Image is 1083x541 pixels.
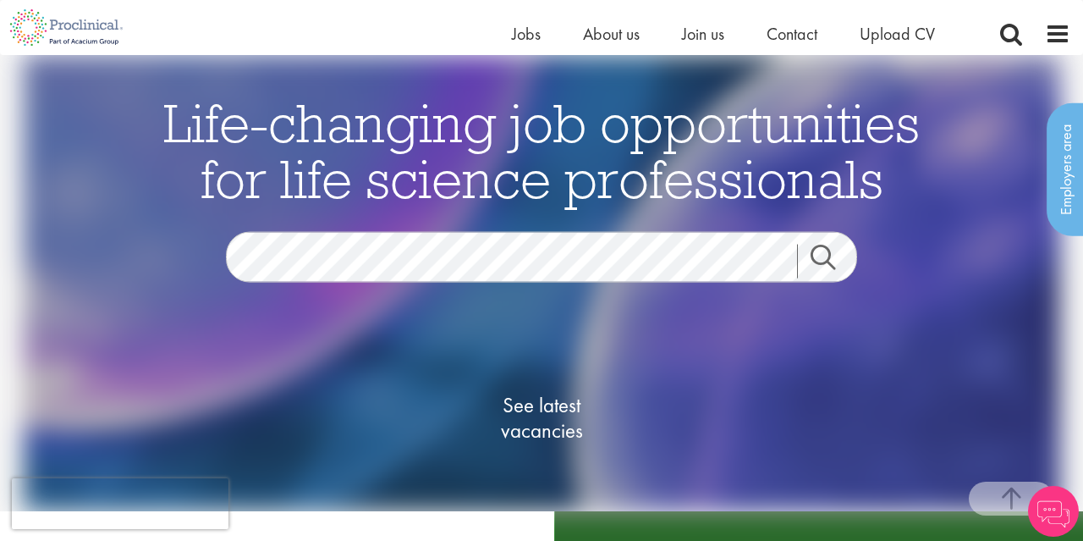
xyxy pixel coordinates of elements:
[24,55,1060,511] img: candidate home
[797,245,870,279] a: Job search submit button
[512,23,541,45] a: Jobs
[1028,486,1079,537] img: Chatbot
[163,89,920,213] span: Life-changing job opportunities for life science professionals
[457,393,626,444] span: See latest vacancies
[12,478,228,529] iframe: reCAPTCHA
[457,325,626,511] a: See latestvacancies
[682,23,724,45] a: Join us
[583,23,640,45] a: About us
[860,23,935,45] a: Upload CV
[767,23,817,45] a: Contact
